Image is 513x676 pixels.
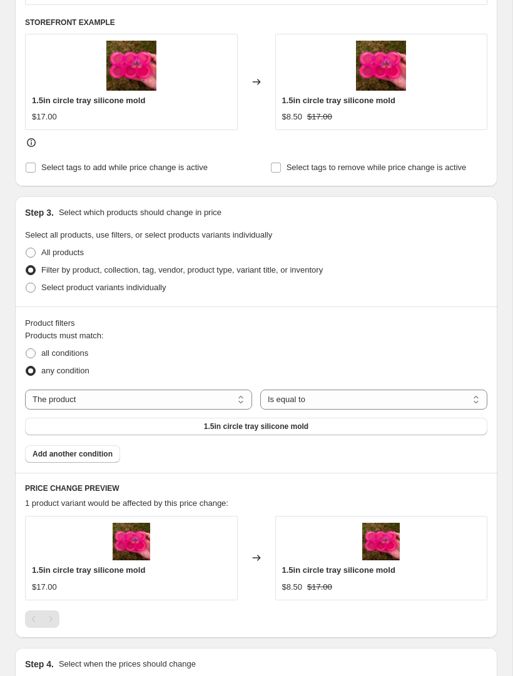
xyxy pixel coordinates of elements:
[106,41,156,91] img: s271410067525800667_p939_i1_w2789_80x.jpg
[113,523,150,560] img: s271410067525800667_p939_i1_w2789_80x.jpg
[32,96,145,105] span: 1.5in circle tray silicone mold
[25,206,54,219] h2: Step 3.
[25,317,487,330] div: Product filters
[282,111,303,123] div: $8.50
[32,111,57,123] div: $17.00
[25,418,487,435] button: 1.5in circle tray silicone mold
[282,581,303,593] div: $8.50
[41,283,166,292] span: Select product variants individually
[362,523,400,560] img: s271410067525800667_p939_i1_w2789_80x.jpg
[41,366,89,375] span: any condition
[25,230,272,240] span: Select all products, use filters, or select products variants individually
[25,483,487,493] h6: PRICE CHANGE PREVIEW
[204,421,308,431] span: 1.5in circle tray silicone mold
[25,18,487,28] h6: STOREFRONT EXAMPLE
[41,348,88,358] span: all conditions
[282,565,395,575] span: 1.5in circle tray silicone mold
[356,41,406,91] img: s271410067525800667_p939_i1_w2789_80x.jpg
[25,610,59,628] nav: Pagination
[41,163,208,172] span: Select tags to add while price change is active
[33,449,113,459] span: Add another condition
[25,331,104,340] span: Products must match:
[25,658,54,670] h2: Step 4.
[307,111,332,123] strike: $17.00
[59,206,221,219] p: Select which products should change in price
[25,445,120,463] button: Add another condition
[287,163,467,172] span: Select tags to remove while price change is active
[307,581,332,593] strike: $17.00
[59,658,196,670] p: Select when the prices should change
[25,498,228,508] span: 1 product variant would be affected by this price change:
[41,265,323,275] span: Filter by product, collection, tag, vendor, product type, variant title, or inventory
[282,96,395,105] span: 1.5in circle tray silicone mold
[32,565,145,575] span: 1.5in circle tray silicone mold
[41,248,84,257] span: All products
[32,581,57,593] div: $17.00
